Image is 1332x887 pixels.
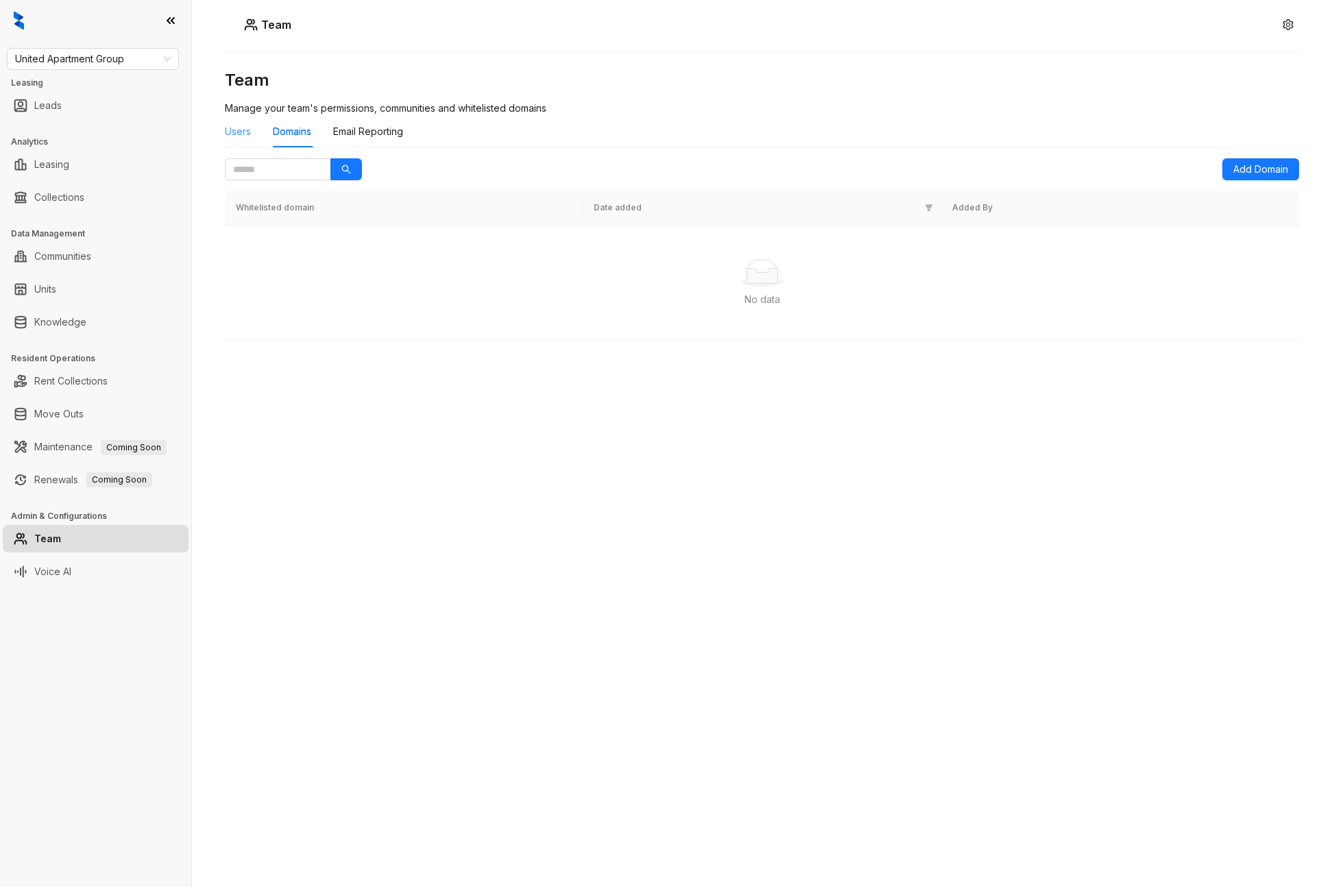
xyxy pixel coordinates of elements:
[333,124,403,139] div: Email Reporting
[244,18,258,32] img: Users
[11,352,191,365] h3: Resident Operations
[34,558,71,585] a: Voice AI
[86,472,152,487] span: Coming Soon
[925,204,933,212] span: filter
[1233,162,1288,177] span: Add Domain
[1283,19,1294,30] span: setting
[225,69,1299,91] h3: Team
[922,199,936,217] span: filter
[3,92,189,119] li: Leads
[241,292,1283,307] div: No data
[34,367,108,395] a: Rent Collections
[3,276,189,303] li: Units
[3,466,189,494] li: Renewals
[3,433,189,461] li: Maintenance
[273,124,311,139] div: Domains
[341,165,351,174] span: search
[14,11,24,30] img: logo
[3,151,189,178] li: Leasing
[225,124,251,139] div: Users
[15,49,171,69] span: United Apartment Group
[34,525,61,552] a: Team
[34,243,91,270] a: Communities
[3,367,189,395] li: Rent Collections
[11,510,191,522] h3: Admin & Configurations
[34,276,56,303] a: Units
[3,400,189,428] li: Move Outs
[34,151,69,178] a: Leasing
[11,228,191,240] h3: Data Management
[1222,158,1299,180] button: Add Domain
[11,77,191,89] h3: Leasing
[3,184,189,211] li: Collections
[34,308,86,336] a: Knowledge
[34,466,152,494] a: RenewalsComing Soon
[583,191,941,226] th: Date added
[11,136,191,148] h3: Analytics
[258,16,291,33] h5: Team
[34,400,84,428] a: Move Outs
[594,202,919,215] span: Date added
[941,191,1299,226] th: Added By
[3,243,189,270] li: Communities
[101,440,167,455] span: Coming Soon
[225,102,546,114] span: Manage your team's permissions, communities and whitelisted domains
[3,558,189,585] li: Voice AI
[3,525,189,552] li: Team
[34,184,84,211] a: Collections
[225,191,583,226] th: Whitelisted domain
[34,92,62,119] a: Leads
[3,308,189,336] li: Knowledge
